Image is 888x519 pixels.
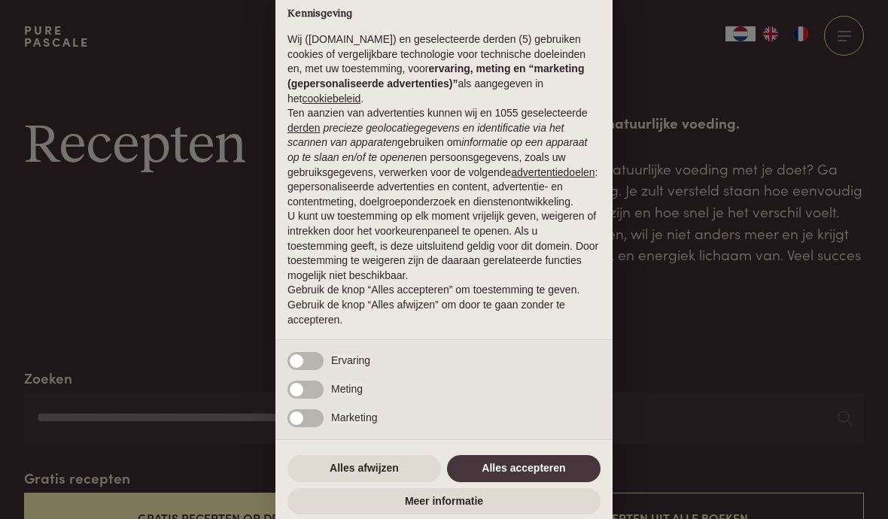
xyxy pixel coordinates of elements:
[287,106,601,209] p: Ten aanzien van advertenties kunnen wij en 1055 geselecteerde gebruiken om en persoonsgegevens, z...
[511,165,595,181] button: advertentiedoelen
[287,8,601,21] h2: Kennisgeving
[287,283,601,327] p: Gebruik de knop “Alles accepteren” om toestemming te geven. Gebruik de knop “Alles afwijzen” om d...
[287,32,601,106] p: Wij ([DOMAIN_NAME]) en geselecteerde derden (5) gebruiken cookies of vergelijkbare technologie vo...
[287,62,584,90] strong: ervaring, meting en “marketing (gepersonaliseerde advertenties)”
[302,93,360,105] a: cookiebeleid
[447,455,601,482] button: Alles accepteren
[287,121,321,136] button: derden
[331,411,377,423] span: Marketing
[287,209,601,283] p: U kunt uw toestemming op elk moment vrijelijk geven, weigeren of intrekken door het voorkeurenpan...
[287,136,588,163] em: informatie op een apparaat op te slaan en/of te openen
[331,383,363,395] span: Meting
[287,122,564,149] em: precieze geolocatiegegevens en identificatie via het scannen van apparaten
[287,455,441,482] button: Alles afwijzen
[287,488,601,515] button: Meer informatie
[331,354,370,366] span: Ervaring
